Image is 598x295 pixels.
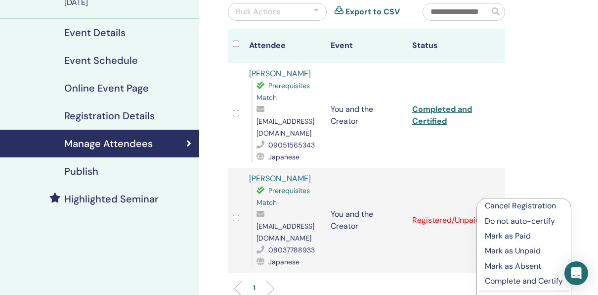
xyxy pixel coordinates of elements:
p: 1 [253,283,256,293]
a: Completed and Certified [412,104,472,126]
div: Bulk Actions [236,6,281,18]
p: Mark as Paid [485,230,563,242]
h4: Online Event Page [64,82,149,94]
p: Complete and Certify [485,275,563,287]
span: Japanese [268,257,299,266]
h4: Event Schedule [64,54,138,66]
td: You and the Creator [326,168,407,273]
th: Attendee [244,29,326,63]
td: You and the Creator [326,63,407,168]
a: [PERSON_NAME] [249,68,311,79]
a: Export to CSV [345,6,400,18]
span: 09051565343 [268,141,315,149]
p: Cancel Registration [485,200,563,212]
h4: Highlighted Seminar [64,193,159,205]
span: Prerequisites Match [256,186,310,207]
h4: Event Details [64,27,126,39]
div: Open Intercom Messenger [564,261,588,285]
th: Status [407,29,489,63]
a: [PERSON_NAME] [249,173,311,184]
p: Do not auto-certify [485,215,563,227]
p: Mark as Absent [485,260,563,272]
th: Event [326,29,407,63]
span: Japanese [268,152,299,161]
span: 08037788933 [268,246,315,254]
span: Prerequisites Match [256,81,310,102]
span: [EMAIL_ADDRESS][DOMAIN_NAME] [256,222,314,243]
h4: Manage Attendees [64,138,153,149]
h4: Publish [64,165,98,177]
h4: Registration Details [64,110,155,122]
span: [EMAIL_ADDRESS][DOMAIN_NAME] [256,117,314,138]
p: Mark as Unpaid [485,245,563,257]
